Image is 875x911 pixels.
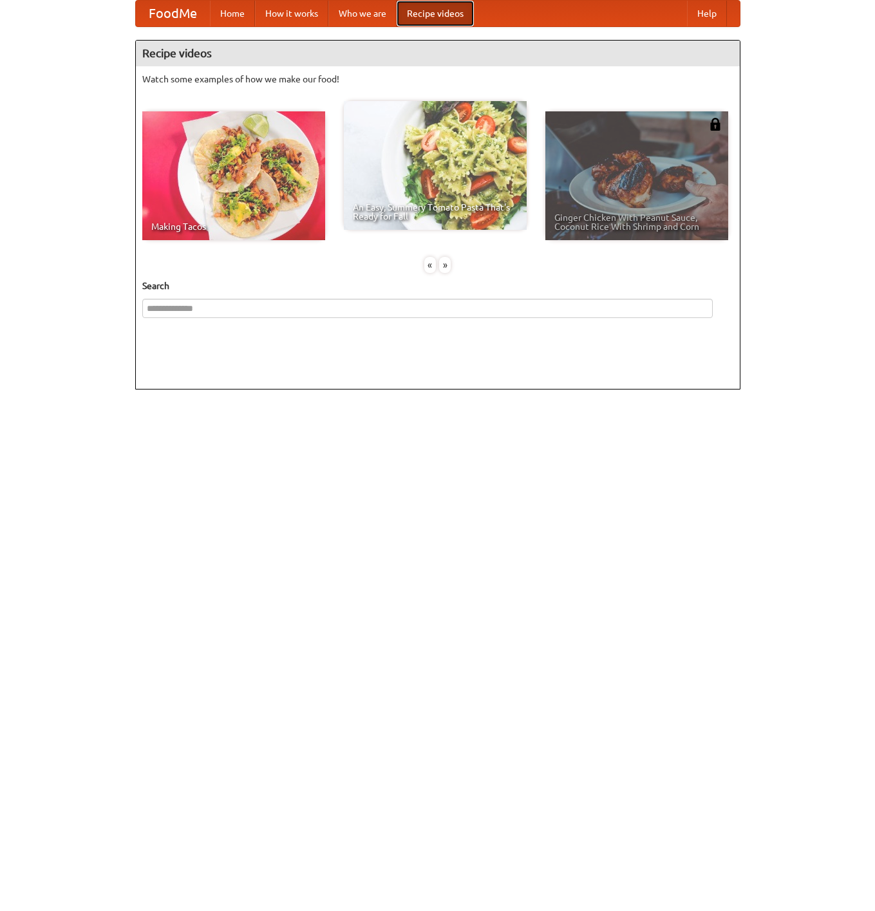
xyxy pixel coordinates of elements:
a: Making Tacos [142,111,325,240]
h5: Search [142,279,733,292]
a: FoodMe [136,1,210,26]
a: An Easy, Summery Tomato Pasta That's Ready for Fall [344,101,527,230]
a: Home [210,1,255,26]
div: « [424,257,436,273]
span: Making Tacos [151,222,316,231]
span: An Easy, Summery Tomato Pasta That's Ready for Fall [353,203,518,221]
a: Help [687,1,727,26]
a: How it works [255,1,328,26]
a: Who we are [328,1,397,26]
a: Recipe videos [397,1,474,26]
img: 483408.png [709,118,722,131]
div: » [439,257,451,273]
p: Watch some examples of how we make our food! [142,73,733,86]
h4: Recipe videos [136,41,740,66]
